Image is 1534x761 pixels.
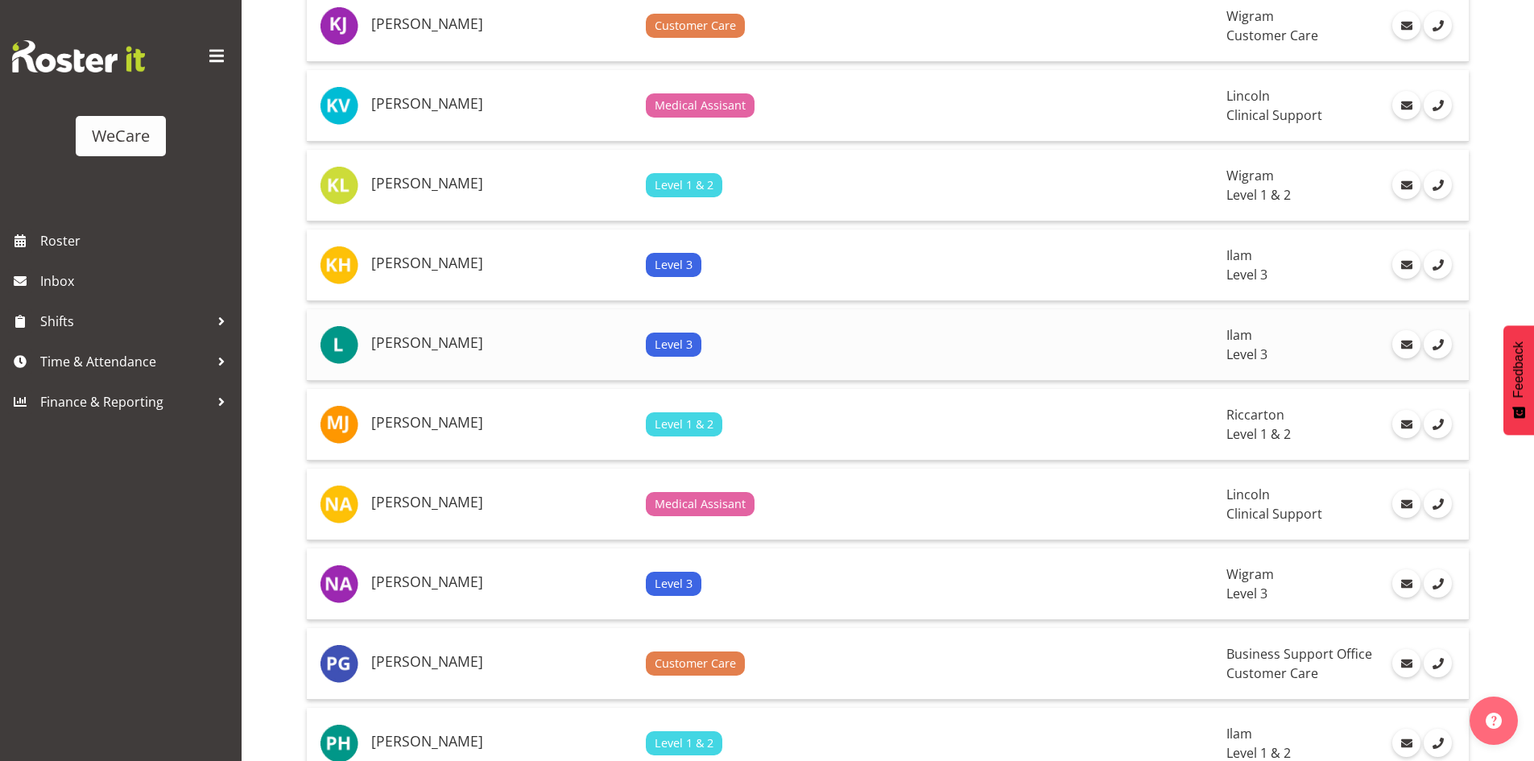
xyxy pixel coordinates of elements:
[655,17,736,35] span: Customer Care
[1486,713,1502,729] img: help-xxl-2.png
[1226,505,1322,523] span: Clinical Support
[1424,171,1452,199] a: Call Employee
[1392,250,1420,279] a: Email Employee
[1226,406,1284,424] span: Riccarton
[1424,11,1452,39] a: Call Employee
[1392,649,1420,677] a: Email Employee
[1424,569,1452,598] a: Call Employee
[371,176,633,192] h5: [PERSON_NAME]
[1392,330,1420,358] a: Email Employee
[371,734,633,750] h5: [PERSON_NAME]
[320,485,358,523] img: naima-alam10855.jpg
[1226,565,1274,583] span: Wigram
[1226,486,1270,503] span: Lincoln
[40,349,209,374] span: Time & Attendance
[1392,490,1420,518] a: Email Employee
[655,336,693,354] span: Level 3
[371,335,633,351] h5: [PERSON_NAME]
[655,97,746,114] span: Medical Assisant
[1424,649,1452,677] a: Call Employee
[40,269,234,293] span: Inbox
[1424,729,1452,757] a: Call Employee
[1424,330,1452,358] a: Call Employee
[12,40,145,72] img: Rosterit website logo
[1226,585,1267,602] span: Level 3
[320,166,358,205] img: kayley-luhrs11599.jpg
[655,495,746,513] span: Medical Assisant
[1392,729,1420,757] a: Email Employee
[40,229,234,253] span: Roster
[320,565,358,603] img: nicki-alexander10456.jpg
[1392,171,1420,199] a: Email Employee
[320,246,358,284] img: kelly-ann-hofmeester10451.jpg
[371,255,633,271] h5: [PERSON_NAME]
[1511,341,1526,398] span: Feedback
[1226,106,1322,124] span: Clinical Support
[1392,11,1420,39] a: Email Employee
[40,390,209,414] span: Finance & Reporting
[1226,167,1274,184] span: Wigram
[1226,326,1252,344] span: Ilam
[1503,325,1534,435] button: Feedback - Show survey
[1392,569,1420,598] a: Email Employee
[1226,266,1267,283] span: Level 3
[320,6,358,45] img: kate-jones10856.jpg
[1226,645,1372,663] span: Business Support Office
[371,494,633,511] h5: [PERSON_NAME]
[655,416,713,433] span: Level 1 & 2
[655,256,693,274] span: Level 3
[371,96,633,112] h5: [PERSON_NAME]
[1226,87,1270,105] span: Lincoln
[92,124,150,148] div: WeCare
[320,86,358,125] img: kavya-velaga11203.jpg
[320,325,358,364] img: louis-lim10455.jpg
[1226,27,1318,44] span: Customer Care
[1226,186,1291,204] span: Level 1 & 2
[1424,91,1452,119] a: Call Employee
[1424,490,1452,518] a: Call Employee
[655,575,693,593] span: Level 3
[371,574,633,590] h5: [PERSON_NAME]
[1226,425,1291,443] span: Level 1 & 2
[320,405,358,444] img: madison-jones10462.jpg
[1226,246,1252,264] span: Ilam
[655,734,713,752] span: Level 1 & 2
[371,16,633,32] h5: [PERSON_NAME]
[371,654,633,670] h5: [PERSON_NAME]
[320,644,358,683] img: paula-garcia10477.jpg
[1392,91,1420,119] a: Email Employee
[1226,345,1267,363] span: Level 3
[655,655,736,672] span: Customer Care
[1424,250,1452,279] a: Call Employee
[1424,410,1452,438] a: Call Employee
[371,415,633,431] h5: [PERSON_NAME]
[1226,7,1274,25] span: Wigram
[1392,410,1420,438] a: Email Employee
[655,176,713,194] span: Level 1 & 2
[40,309,209,333] span: Shifts
[1226,725,1252,742] span: Ilam
[1226,664,1318,682] span: Customer Care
